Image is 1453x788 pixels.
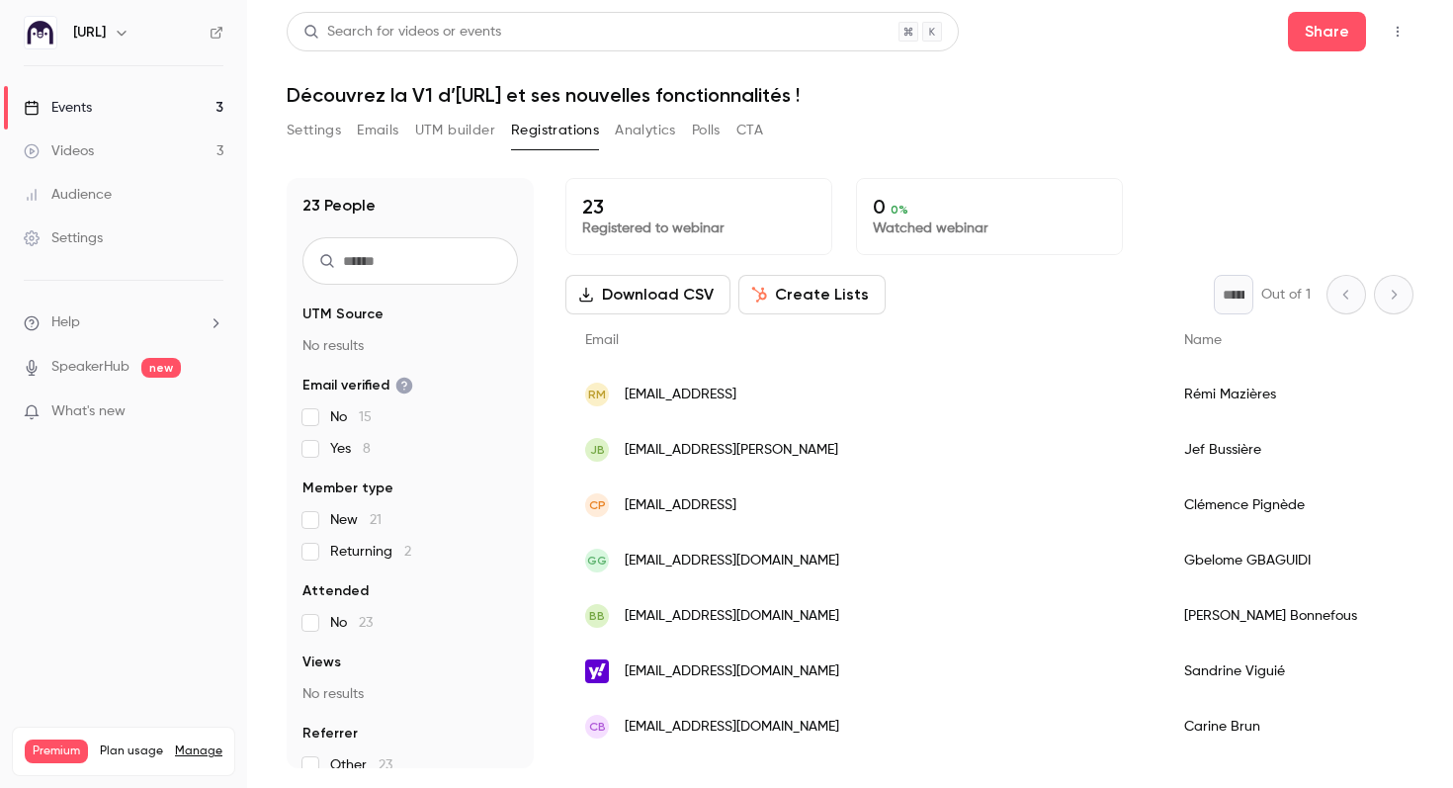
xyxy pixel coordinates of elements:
[200,403,223,421] iframe: Noticeable Trigger
[625,661,839,682] span: [EMAIL_ADDRESS][DOMAIN_NAME]
[24,98,92,118] div: Events
[175,744,222,759] a: Manage
[302,376,413,395] span: Email verified
[24,141,94,161] div: Videos
[51,357,129,378] a: SpeakerHub
[24,228,103,248] div: Settings
[370,513,382,527] span: 21
[1288,12,1366,51] button: Share
[565,275,730,314] button: Download CSV
[24,312,223,333] li: help-dropdown-opener
[404,545,411,559] span: 2
[302,336,518,356] p: No results
[585,659,609,683] img: yahoo.fr
[692,115,721,146] button: Polls
[73,23,106,43] h6: [URL]
[100,744,163,759] span: Plan usage
[141,358,181,378] span: new
[873,219,1106,238] p: Watched webinar
[330,755,392,775] span: Other
[302,479,393,498] span: Member type
[511,115,599,146] button: Registrations
[589,718,606,736] span: CB
[625,495,736,516] span: [EMAIL_ADDRESS]
[590,441,605,459] span: JB
[51,312,80,333] span: Help
[587,552,607,569] span: GG
[51,401,126,422] span: What's new
[302,194,376,218] h1: 23 People
[359,616,373,630] span: 23
[357,115,398,146] button: Emails
[303,22,501,43] div: Search for videos or events
[25,740,88,763] span: Premium
[625,717,839,738] span: [EMAIL_ADDRESS][DOMAIN_NAME]
[363,442,371,456] span: 8
[582,219,815,238] p: Registered to webinar
[625,606,839,627] span: [EMAIL_ADDRESS][DOMAIN_NAME]
[330,542,411,562] span: Returning
[330,439,371,459] span: Yes
[625,551,839,571] span: [EMAIL_ADDRESS][DOMAIN_NAME]
[302,305,518,775] section: facet-groups
[738,275,886,314] button: Create Lists
[330,407,372,427] span: No
[625,440,838,461] span: [EMAIL_ADDRESS][PERSON_NAME]
[1261,285,1311,305] p: Out of 1
[24,185,112,205] div: Audience
[1184,333,1222,347] span: Name
[302,724,358,744] span: Referrer
[379,758,392,772] span: 23
[330,613,373,633] span: No
[891,203,908,217] span: 0 %
[330,510,382,530] span: New
[302,653,341,672] span: Views
[302,684,518,704] p: No results
[588,386,606,403] span: RM
[287,83,1413,107] h1: Découvrez la V1 d’[URL] et ses nouvelles fonctionnalités !
[615,115,676,146] button: Analytics
[359,410,372,424] span: 15
[589,496,606,514] span: CP
[585,333,619,347] span: Email
[589,607,605,625] span: BB
[873,195,1106,219] p: 0
[625,385,736,405] span: [EMAIL_ADDRESS]
[302,305,384,324] span: UTM Source
[415,115,495,146] button: UTM builder
[25,17,56,48] img: Ed.ai
[736,115,763,146] button: CTA
[287,115,341,146] button: Settings
[582,195,815,219] p: 23
[302,581,369,601] span: Attended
